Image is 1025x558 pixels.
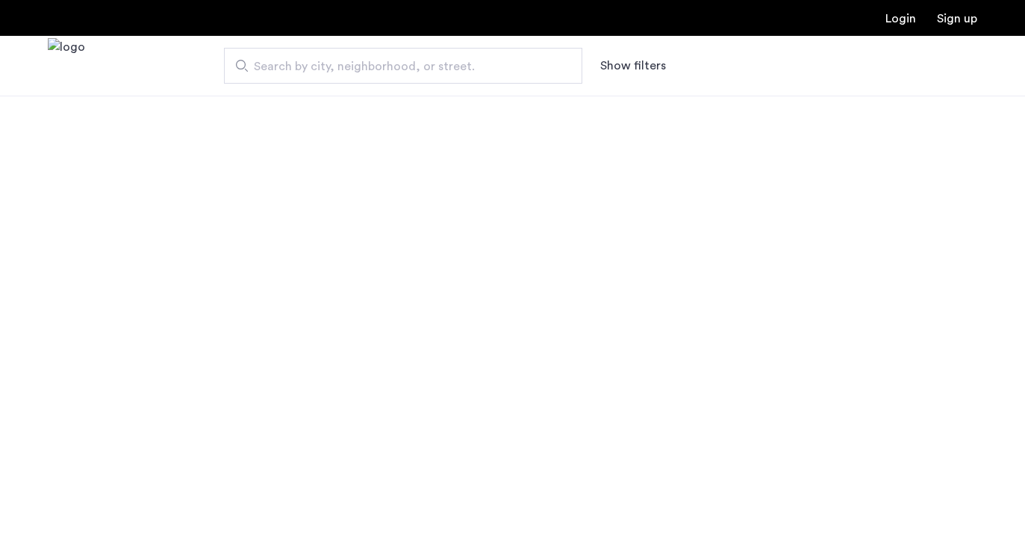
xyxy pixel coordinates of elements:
input: Apartment Search [224,48,582,84]
a: Login [885,13,916,25]
a: Registration [937,13,977,25]
img: logo [48,38,85,94]
button: Show or hide filters [600,57,666,75]
span: Search by city, neighborhood, or street. [254,58,540,75]
a: Cazamio Logo [48,38,85,94]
